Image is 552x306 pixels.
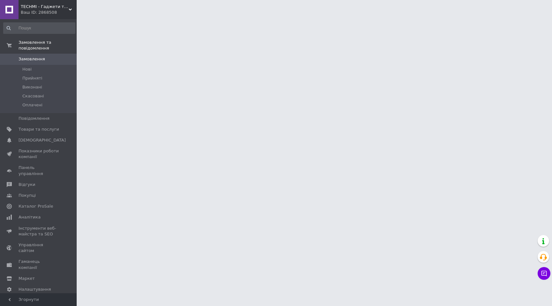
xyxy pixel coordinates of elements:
[19,126,59,132] span: Товари та послуги
[19,259,59,270] span: Гаманець компанії
[19,242,59,254] span: Управління сайтом
[22,102,42,108] span: Оплачені
[19,287,51,292] span: Налаштування
[22,66,32,72] span: Нові
[19,165,59,176] span: Панель управління
[21,10,77,15] div: Ваш ID: 2868508
[21,4,69,10] span: TECHMI - Гаджети та аксесуари
[19,116,50,121] span: Повідомлення
[19,226,59,237] span: Інструменти веб-майстра та SEO
[22,75,42,81] span: Прийняті
[19,276,35,281] span: Маркет
[3,22,75,34] input: Пошук
[19,182,35,187] span: Відгуки
[19,40,77,51] span: Замовлення та повідомлення
[538,267,550,280] button: Чат з покупцем
[19,193,36,198] span: Покупці
[19,203,53,209] span: Каталог ProSale
[22,93,44,99] span: Скасовані
[19,56,45,62] span: Замовлення
[22,84,42,90] span: Виконані
[19,148,59,160] span: Показники роботи компанії
[19,137,66,143] span: [DEMOGRAPHIC_DATA]
[19,214,41,220] span: Аналітика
